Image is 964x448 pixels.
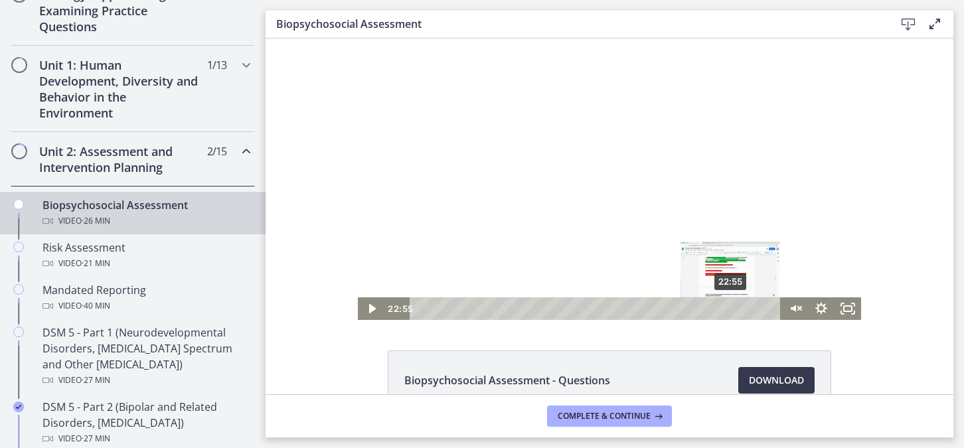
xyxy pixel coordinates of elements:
[39,143,201,175] h2: Unit 2: Assessment and Intervention Planning
[569,259,596,281] button: Fullscreen
[42,298,250,314] div: Video
[558,411,651,421] span: Complete & continue
[42,325,250,388] div: DSM 5 - Part 1 (Neurodevelopmental Disorders, [MEDICAL_DATA] Spectrum and Other [MEDICAL_DATA])
[266,38,953,320] iframe: Video Lesson
[42,256,250,271] div: Video
[749,372,804,388] span: Download
[42,431,250,447] div: Video
[42,197,250,229] div: Biopsychosocial Assessment
[276,16,874,32] h3: Biopsychosocial Assessment
[738,367,815,394] a: Download
[82,256,110,271] span: · 21 min
[82,372,110,388] span: · 27 min
[207,143,226,159] span: 2 / 15
[82,298,110,314] span: · 40 min
[42,240,250,271] div: Risk Assessment
[516,259,542,281] button: Unmute
[42,282,250,314] div: Mandated Reporting
[82,431,110,447] span: · 27 min
[39,57,201,121] h2: Unit 1: Human Development, Diversity and Behavior in the Environment
[42,372,250,388] div: Video
[547,406,672,427] button: Complete & continue
[13,402,24,412] i: Completed
[207,57,226,73] span: 1 / 13
[42,399,250,447] div: DSM 5 - Part 2 (Bipolar and Related Disorders, [MEDICAL_DATA])
[542,259,569,281] button: Show settings menu
[404,372,610,388] span: Biopsychosocial Assessment - Questions
[42,213,250,229] div: Video
[82,213,110,229] span: · 26 min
